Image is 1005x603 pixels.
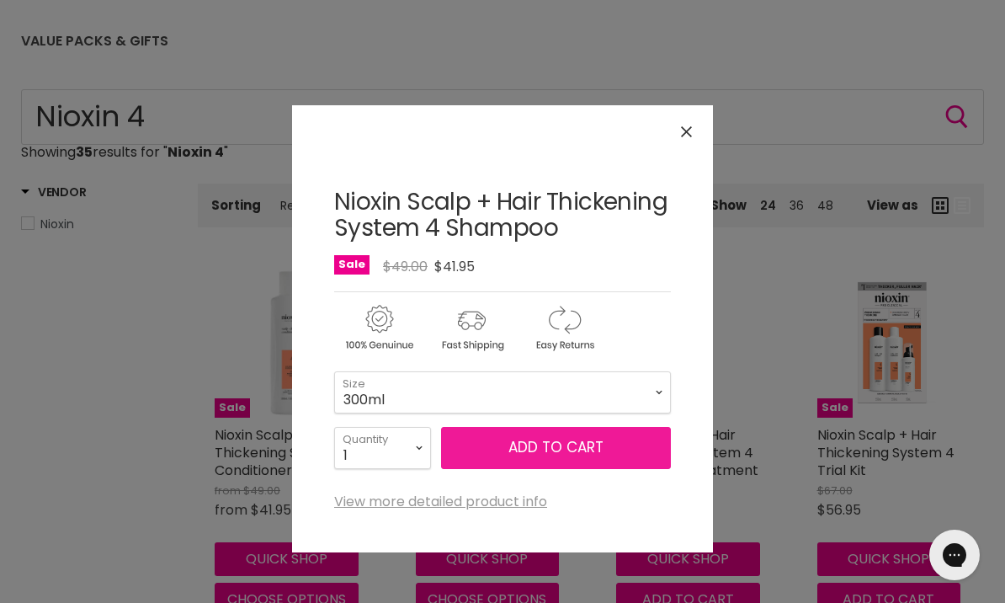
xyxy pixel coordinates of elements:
span: Add to cart [508,437,604,457]
img: genuine.gif [334,302,423,354]
span: $41.95 [434,257,475,276]
a: View more detailed product info [334,494,547,510]
select: Quantity [334,427,431,469]
img: shipping.gif [427,302,516,354]
a: Nioxin Scalp + Hair Thickening System 4 Shampoo [334,185,667,244]
iframe: Gorgias live chat messenger [921,524,988,586]
span: $49.00 [383,257,428,276]
button: Add to cart [441,427,671,469]
span: Sale [334,255,370,275]
button: Close [668,114,705,150]
img: returns.gif [519,302,609,354]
